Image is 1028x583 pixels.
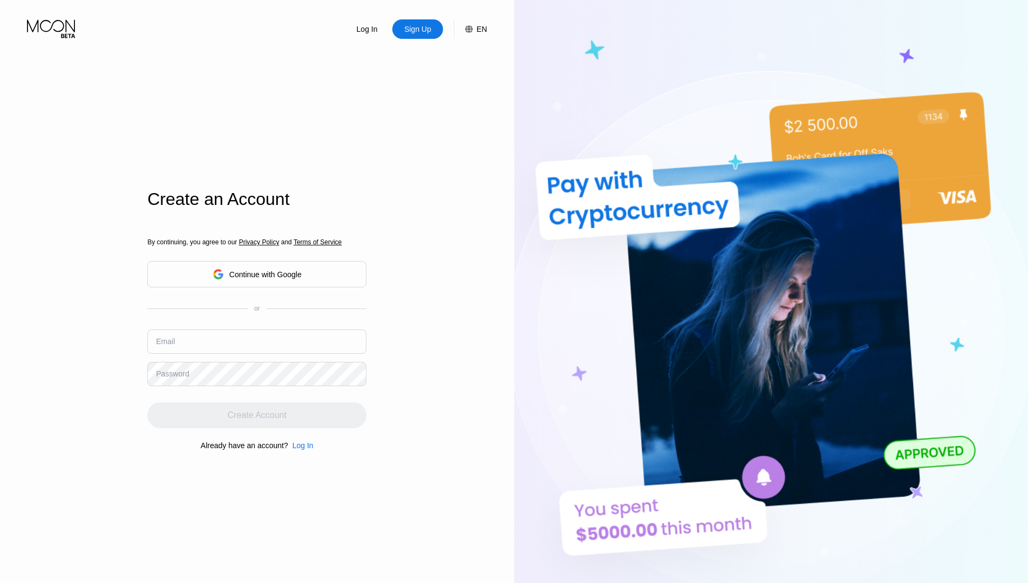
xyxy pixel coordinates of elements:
[356,24,379,35] div: Log In
[392,19,443,39] div: Sign Up
[147,189,366,209] div: Create an Account
[292,441,314,450] div: Log In
[288,441,314,450] div: Log In
[201,441,288,450] div: Already have an account?
[294,238,342,246] span: Terms of Service
[454,19,487,39] div: EN
[239,238,280,246] span: Privacy Policy
[254,305,260,312] div: or
[403,24,432,35] div: Sign Up
[156,369,189,378] div: Password
[342,19,392,39] div: Log In
[147,238,366,246] div: By continuing, you agree to our
[156,337,175,346] div: Email
[279,238,294,246] span: and
[476,25,487,33] div: EN
[229,270,302,279] div: Continue with Google
[147,261,366,287] div: Continue with Google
